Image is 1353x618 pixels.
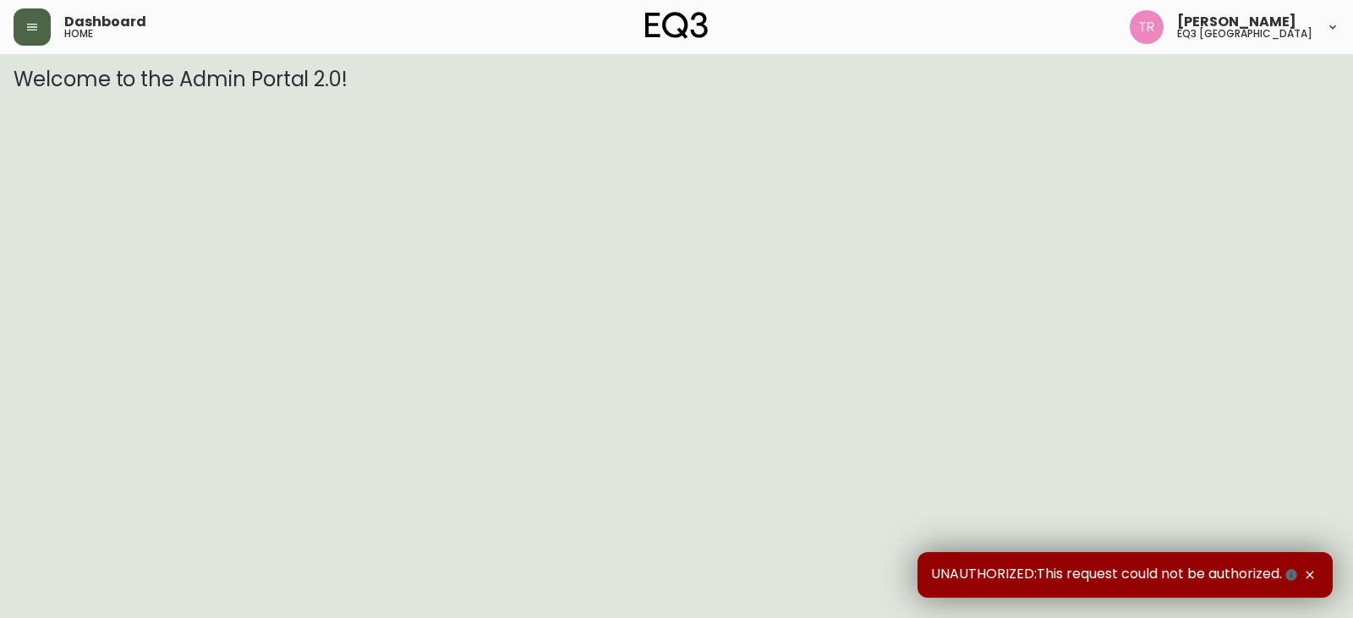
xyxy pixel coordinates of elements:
[645,12,708,39] img: logo
[14,68,1339,91] h3: Welcome to the Admin Portal 2.0!
[1177,29,1312,39] h5: eq3 [GEOGRAPHIC_DATA]
[64,15,146,29] span: Dashboard
[1130,10,1164,44] img: 214b9049a7c64896e5c13e8f38ff7a87
[931,566,1301,584] span: UNAUTHORIZED:This request could not be authorized.
[64,29,93,39] h5: home
[1177,15,1296,29] span: [PERSON_NAME]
